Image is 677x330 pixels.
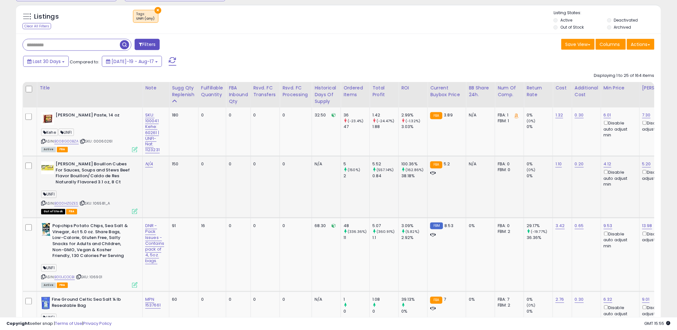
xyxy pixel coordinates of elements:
[498,161,519,167] div: FBA: 0
[137,12,155,21] span: Tags :
[469,223,490,229] div: 0%
[70,59,99,65] span: Compared to:
[135,39,160,50] button: Filters
[604,297,613,303] a: 6.32
[645,320,671,326] span: 2025-09-17 15:55 GMT
[41,209,65,215] span: All listings that are currently out of stock and unavailable for purchase on Amazon
[76,275,102,280] span: | SKU: 106901
[527,309,553,315] div: 0%
[372,112,398,118] div: 1.42
[201,112,221,118] div: 0
[604,120,635,138] div: Disable auto adjust min
[401,235,427,241] div: 2.92%
[201,85,223,98] div: Fulfillable Quantity
[348,168,360,173] small: (150%)
[498,112,519,118] div: FBA: 1
[145,112,160,153] a: SKU: 100041 Kehe: 60261 | UNFI-Nat: 1123231
[343,223,370,229] div: 48
[556,297,564,303] a: 2.76
[401,112,427,118] div: 2.99%
[498,229,519,235] div: FBM: 2
[145,85,166,91] div: Note
[430,85,463,98] div: Current Buybox Price
[172,297,193,303] div: 60
[604,169,635,187] div: Disable auto adjust min
[469,112,490,118] div: N/A
[52,297,130,310] b: Fine Ground Celtic Sea Salt ¼ lb Resealable Bag
[554,10,661,16] p: Listing States:
[57,283,68,288] span: FBA
[41,264,57,272] span: UNFI
[527,235,553,241] div: 36.36%
[6,321,111,327] div: seller snap | |
[642,223,653,229] a: 13.98
[79,201,110,206] span: | SKU: 106581_A
[469,297,490,303] div: 0%
[561,39,595,50] button: Save View
[498,303,519,308] div: FBM: 2
[41,283,56,288] span: All listings currently available for purchase on Amazon
[372,297,398,303] div: 1.08
[604,85,637,91] div: Min Price
[201,297,221,303] div: 0
[254,112,275,118] div: 0
[254,223,275,229] div: 0
[575,112,584,118] a: 0.30
[33,58,61,65] span: Last 30 Days
[343,161,370,167] div: 5
[430,161,442,169] small: FBA
[229,297,246,303] div: 0
[282,85,309,98] div: Rsvd. FC Processing
[80,139,113,144] span: | SKU: 00060261
[145,161,153,168] a: N/A
[604,112,611,118] a: 6.01
[527,85,550,98] div: Return Rate
[642,161,651,168] a: 5.20
[531,229,547,234] small: (-19.77%)
[111,58,154,65] span: [DATE]-19 - Aug-17
[604,161,612,168] a: 4.12
[348,229,367,234] small: (336.36%)
[614,17,638,23] label: Deactivated
[343,309,370,315] div: 0
[401,161,427,167] div: 100.36%
[254,85,277,98] div: Rsvd. FC Transfers
[604,304,635,323] div: Disable auto adjust min
[372,85,396,98] div: Total Profit
[556,223,565,229] a: 3.42
[56,112,134,120] b: [PERSON_NAME] Paste, 14 oz
[52,223,130,261] b: Popchips Potato Chips, Sea Salt & Vinegar, 4ct 5.0 oz. Share Bags, Low-Calorie, Gluten Free, Salt...
[282,112,307,118] div: 0
[445,223,454,229] span: 8.53
[348,118,363,124] small: (-23.4%)
[172,161,193,167] div: 150
[401,309,427,315] div: 0%
[54,139,79,144] a: B008G00BZA
[556,161,562,168] a: 1.10
[377,168,394,173] small: (557.14%)
[6,320,30,326] strong: Copyright
[343,297,370,303] div: 1
[282,297,307,303] div: 0
[527,303,536,308] small: (0%)
[469,85,492,98] div: BB Share 24h.
[343,173,370,179] div: 2
[469,161,490,167] div: N/A
[430,112,442,119] small: FBA
[40,85,140,91] div: Title
[58,129,74,136] span: UNFI
[57,147,68,152] span: FBA
[41,297,50,310] img: 41VzPGoKTjL._SL40_.jpg
[41,112,138,152] div: ASIN:
[596,39,626,50] button: Columns
[498,297,519,303] div: FBA: 7
[54,275,75,280] a: B013JCOCBI
[254,161,275,167] div: 0
[594,73,655,79] div: Displaying 1 to 25 of 164 items
[575,223,584,229] a: 0.65
[560,24,584,30] label: Out of Stock
[201,223,221,229] div: 16
[229,223,246,229] div: 0
[604,223,613,229] a: 9.53
[315,85,338,105] div: Historical Days Of Supply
